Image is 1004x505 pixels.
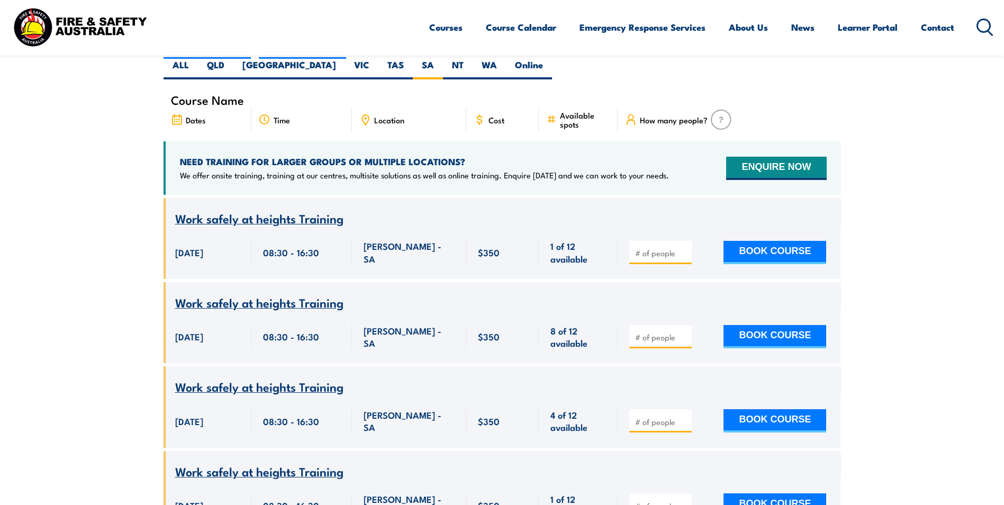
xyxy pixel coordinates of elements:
[175,377,343,395] span: Work safely at heights Training
[175,209,343,227] span: Work safely at heights Training
[198,59,233,79] label: QLD
[175,415,203,427] span: [DATE]
[838,13,898,41] a: Learner Portal
[263,415,319,427] span: 08:30 - 16:30
[443,59,473,79] label: NT
[175,293,343,311] span: Work safely at heights Training
[921,13,954,41] a: Contact
[175,462,343,480] span: Work safely at heights Training
[364,240,455,265] span: [PERSON_NAME] - SA
[180,170,669,181] p: We offer onsite training, training at our centres, multisite solutions as well as online training...
[175,212,343,226] a: Work safely at heights Training
[791,13,815,41] a: News
[364,324,455,349] span: [PERSON_NAME] - SA
[378,59,413,79] label: TAS
[175,330,203,342] span: [DATE]
[263,246,319,258] span: 08:30 - 16:30
[263,330,319,342] span: 08:30 - 16:30
[171,95,244,104] span: Course Name
[478,330,500,342] span: $350
[489,115,504,124] span: Cost
[635,417,688,427] input: # of people
[175,381,343,394] a: Work safely at heights Training
[550,324,606,349] span: 8 of 12 available
[364,409,455,434] span: [PERSON_NAME] - SA
[175,296,343,310] a: Work safely at heights Training
[635,332,688,342] input: # of people
[164,59,198,79] label: ALL
[726,157,826,180] button: ENQUIRE NOW
[274,115,290,124] span: Time
[550,409,606,434] span: 4 of 12 available
[186,115,206,124] span: Dates
[429,13,463,41] a: Courses
[560,111,610,129] span: Available spots
[486,13,556,41] a: Course Calendar
[478,246,500,258] span: $350
[580,13,705,41] a: Emergency Response Services
[635,248,688,258] input: # of people
[729,13,768,41] a: About Us
[506,59,552,79] label: Online
[640,115,708,124] span: How many people?
[723,325,826,348] button: BOOK COURSE
[175,246,203,258] span: [DATE]
[345,59,378,79] label: VIC
[723,241,826,264] button: BOOK COURSE
[233,59,345,79] label: [GEOGRAPHIC_DATA]
[374,115,404,124] span: Location
[180,156,669,167] h4: NEED TRAINING FOR LARGER GROUPS OR MULTIPLE LOCATIONS?
[550,240,606,265] span: 1 of 12 available
[478,415,500,427] span: $350
[723,409,826,432] button: BOOK COURSE
[473,59,506,79] label: WA
[175,465,343,479] a: Work safely at heights Training
[413,59,443,79] label: SA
